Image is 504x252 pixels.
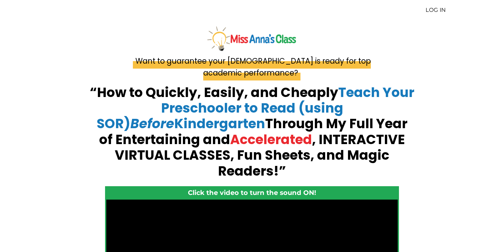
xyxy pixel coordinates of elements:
strong: “How to Quickly, Easily, and Cheaply Through My Full Year of Entertaining and , INTERACTIVE VIRTU... [90,83,414,180]
span: Accelerated [230,130,312,149]
a: LOG IN [426,7,446,13]
span: Want to guarantee your [DEMOGRAPHIC_DATA] is ready for top academic performance? [133,53,371,80]
strong: Click the video to turn the sound ON! [188,189,316,196]
span: Teach Your Preschooler to Read (using SOR) Kindergarten [97,83,414,133]
em: Before [130,114,174,133]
